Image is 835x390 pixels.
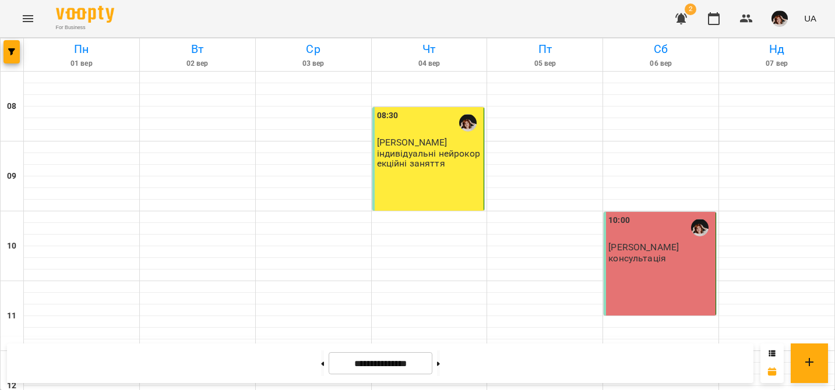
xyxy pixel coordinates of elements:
[377,137,448,148] span: [PERSON_NAME]
[258,40,369,58] h6: Ср
[685,3,696,15] span: 2
[374,40,485,58] h6: Чт
[56,6,114,23] img: Voopty Logo
[26,58,138,69] h6: 01 вер
[374,58,485,69] h6: 04 вер
[14,5,42,33] button: Menu
[142,58,253,69] h6: 02 вер
[7,100,16,113] h6: 08
[608,242,679,253] span: [PERSON_NAME]
[489,40,601,58] h6: Пт
[489,58,601,69] h6: 05 вер
[721,58,833,69] h6: 07 вер
[56,24,114,31] span: For Business
[7,240,16,253] h6: 10
[605,58,717,69] h6: 06 вер
[377,109,399,122] label: 08:30
[771,10,788,27] img: 83c77011f7dbdadd2698ad691b5df9bf.jpg
[608,214,630,227] label: 10:00
[26,40,138,58] h6: Пн
[7,310,16,322] h6: 11
[799,8,821,29] button: UA
[459,114,477,132] img: Світлана Жаховська
[142,40,253,58] h6: Вт
[7,170,16,183] h6: 09
[377,148,482,169] p: індивідуальні нейрокорекційні заняття
[721,40,833,58] h6: Нд
[605,40,717,58] h6: Сб
[608,253,666,263] p: консультація
[691,219,709,236] img: Світлана Жаховська
[258,58,369,69] h6: 03 вер
[804,12,816,24] span: UA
